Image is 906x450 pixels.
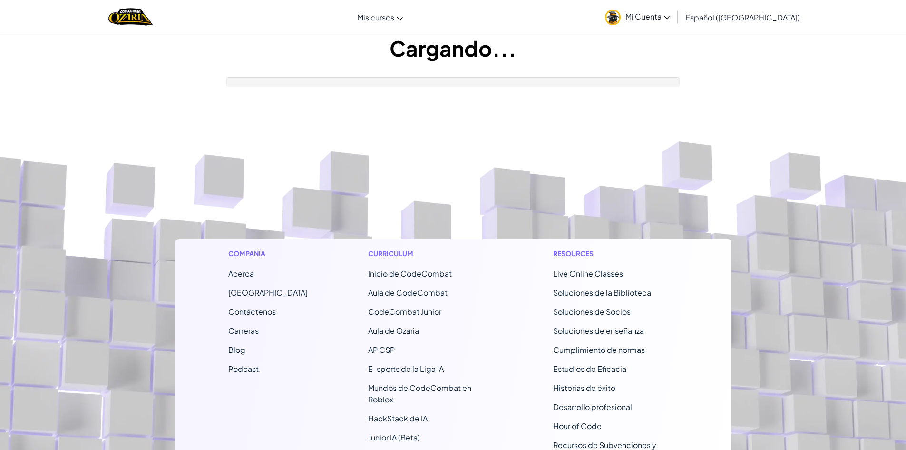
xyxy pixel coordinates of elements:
[368,345,395,355] a: AP CSP
[108,7,153,27] img: Home
[228,249,308,259] h1: Compañía
[228,326,259,336] a: Carreras
[228,364,261,374] a: Podcast.
[368,249,493,259] h1: Curriculum
[553,421,602,431] a: Hour of Code
[368,326,419,336] a: Aula de Ozaria
[625,11,670,21] span: Mi Cuenta
[368,364,444,374] a: E-sports de la Liga IA
[368,413,428,423] a: HackStack de IA
[553,402,632,412] a: Desarrollo profesional
[553,326,644,336] a: Soluciones de enseñanza
[228,307,276,317] span: Contáctenos
[368,307,441,317] a: CodeCombat Junior
[357,12,394,22] span: Mis cursos
[553,288,651,298] a: Soluciones de la Biblioteca
[681,4,805,30] a: Español ([GEOGRAPHIC_DATA])
[368,288,448,298] a: Aula de CodeCombat
[368,432,420,442] a: Junior IA (Beta)
[605,10,621,25] img: avatar
[108,7,153,27] a: Ozaria by CodeCombat logo
[228,269,254,279] a: Acerca
[600,2,675,32] a: Mi Cuenta
[553,269,623,279] a: Live Online Classes
[228,288,308,298] a: [GEOGRAPHIC_DATA]
[553,383,615,393] a: Historias de éxito
[553,345,645,355] a: Cumplimiento de normas
[553,307,631,317] a: Soluciones de Socios
[368,269,452,279] span: Inicio de CodeCombat
[368,383,471,404] a: Mundos de CodeCombat en Roblox
[553,249,678,259] h1: Resources
[228,345,245,355] a: Blog
[685,12,800,22] span: Español ([GEOGRAPHIC_DATA])
[352,4,408,30] a: Mis cursos
[553,364,626,374] a: Estudios de Eficacia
